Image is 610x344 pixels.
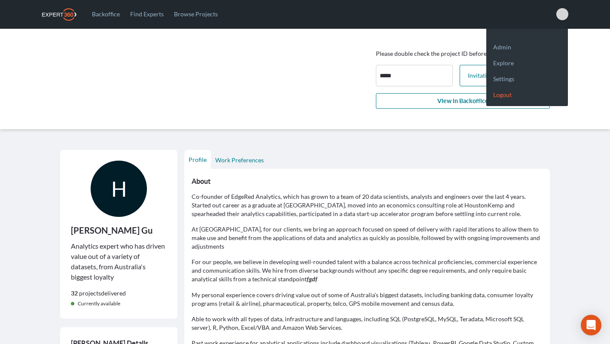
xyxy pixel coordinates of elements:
p: Co-founder of EdgeRed Analytics, which has grown to a team of 20 data scientists, analysts and en... [192,192,543,218]
a: Settings [486,67,568,83]
button: Work Preferences [211,152,268,169]
span: Analytics expert who has driven value out of a variety of datasets, from Australia's biggest loyalty [71,241,167,282]
p: My personal experience covers driving value out of some of Australia's biggest datasets, includin... [192,291,543,308]
span: H [91,161,147,217]
span: projects delivered [71,289,126,298]
span: Profile [189,156,207,163]
a: Admin [486,36,568,52]
h4: [PERSON_NAME] Gu [71,224,152,237]
span: Invitation successfully sent! [468,72,542,79]
button: Invitation successfully sent! [460,65,550,86]
span: Currently available [78,300,120,307]
strong: fgdf [307,277,317,283]
span: Work Preferences [215,156,264,164]
img: Expert360 [42,8,76,21]
a: Explore [486,52,568,67]
a: View in Backoffice [376,93,550,109]
div: Open Intercom Messenger [581,315,601,335]
span: About [192,176,210,186]
strong: 32 [71,290,78,297]
span: Please double check the project ID before you send the invitation. [376,49,550,58]
p: At [GEOGRAPHIC_DATA], for our clients, we bring an approach focused on speed of delivery with rap... [192,225,543,251]
p: For our people, we believe in developing well-rounded talent with a balance across technical prof... [192,258,543,284]
p: Able to work with all types of data, infrastructure and languages, including SQL (PostgreSQL, MyS... [192,315,543,332]
a: Logout [486,83,568,99]
span: Esmeralda [556,8,568,20]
